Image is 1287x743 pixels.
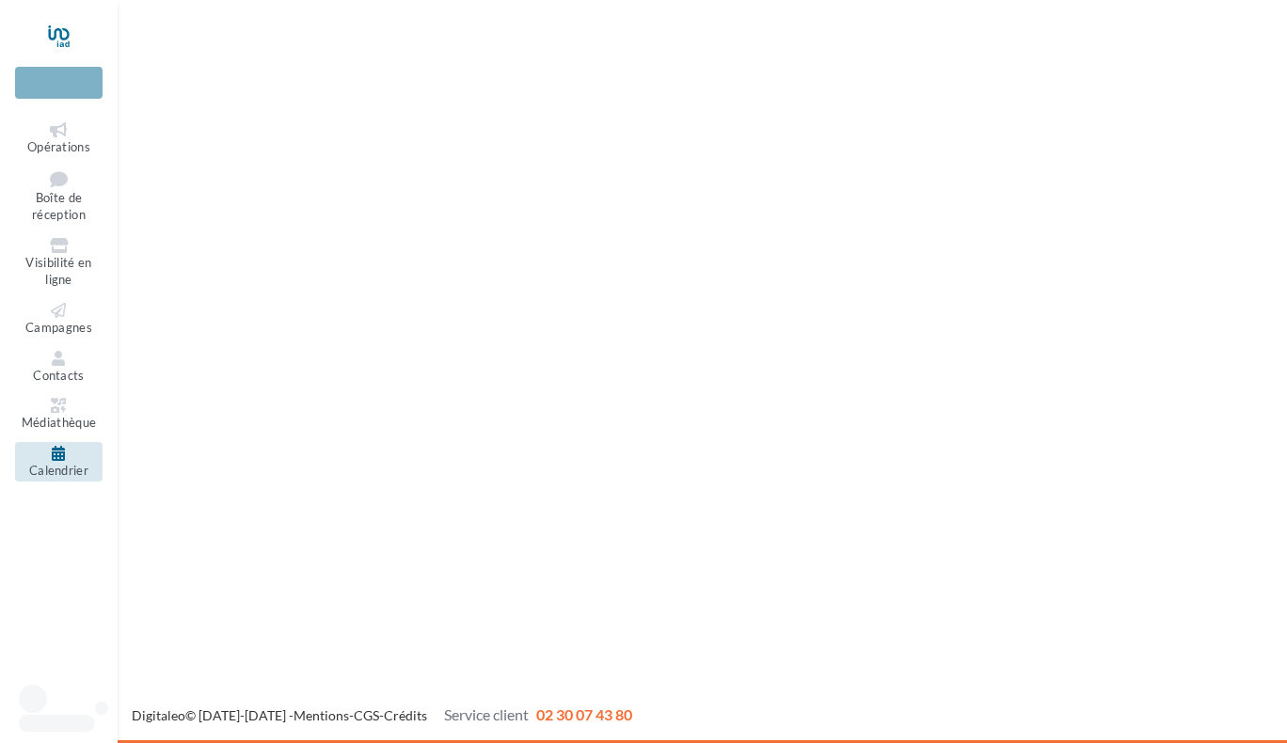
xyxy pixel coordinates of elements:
span: © [DATE]-[DATE] - - - [132,707,632,723]
a: Médiathèque [15,394,103,435]
a: Crédits [384,707,427,723]
a: Contacts [15,347,103,387]
a: Boîte de réception [15,166,103,227]
a: Opérations [15,119,103,159]
div: Nouvelle campagne [15,67,103,99]
span: Visibilité en ligne [25,255,91,288]
a: Campagnes [15,299,103,340]
a: CGS [354,707,379,723]
span: Calendrier [29,463,88,478]
span: Campagnes [25,320,92,335]
span: Opérations [27,139,90,154]
a: Visibilité en ligne [15,234,103,292]
a: Mentions [294,707,349,723]
span: Service client [444,705,529,723]
span: Contacts [33,368,85,383]
a: Digitaleo [132,707,185,723]
span: Boîte de réception [32,190,86,223]
a: Calendrier [15,442,103,482]
span: Médiathèque [22,415,97,430]
span: 02 30 07 43 80 [536,705,632,723]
